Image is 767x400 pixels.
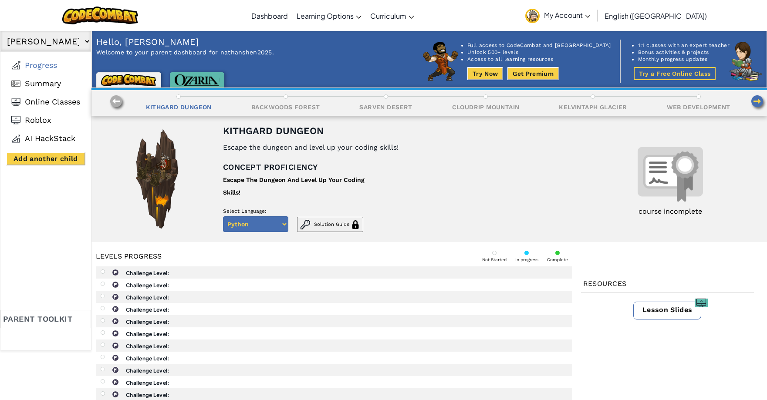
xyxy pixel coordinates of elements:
img: IconChallengeLevel.svg [112,269,119,276]
img: IconChallengeLevel.svg [112,330,119,337]
img: IconChallengeLevel.svg [112,293,119,300]
a: My Account [521,2,595,29]
div: Cloudrip Mountain [452,103,520,111]
img: AI Hackstack [11,134,20,143]
img: IconChallengeLevel.svg [112,391,119,398]
div: Kithgard Dungeon [223,126,324,136]
b: Challenge Level: [126,355,169,362]
li: Unlock 500+ levels [467,49,611,56]
span: Curriculum [370,11,406,20]
div: Kelvintaph Glacier [559,103,627,111]
div: Web Development [667,103,730,111]
img: Online Classes [11,97,20,106]
img: IconChallengeLevel.svg [112,306,119,313]
img: CodeCombat character [423,42,459,81]
span: Learning Options [297,11,354,20]
button: Try Now [467,67,503,80]
img: Summary [11,79,20,88]
li: Access to all learning resources [467,56,611,63]
img: CodeCombat character [730,42,762,81]
span: AI HackStack [25,134,75,143]
li: Bonus activities & projects [638,49,730,56]
a: Parent toolkit [0,310,91,350]
img: Move left [109,94,126,111]
img: Campaign image [130,124,184,233]
span: My Account [544,10,591,20]
img: avatar [525,9,540,23]
img: Progress [11,61,20,70]
div: Not Started [482,257,507,262]
img: Certificate image [638,142,703,207]
a: Roblox Roblox [7,111,84,129]
div: Sarven Desert [359,103,412,111]
a: Learning Options [292,4,366,27]
b: Challenge Level: [126,343,169,350]
button: Get Premium [507,67,559,80]
button: Try a Free Online Class [634,67,716,80]
div: course incomplete [639,207,702,216]
span: Roblox [25,115,51,125]
div: Resources [581,275,754,293]
a: English ([GEOGRAPHIC_DATA]) [600,4,711,27]
img: CodeCombat logo [101,74,156,86]
img: Solution Guide Icon [301,220,310,229]
div: Escape The Dungeon And Level Up Your Coding Skills! [223,174,383,199]
a: Progress Progress [7,56,84,74]
img: Roblox [11,116,20,124]
a: Curriculum [366,4,419,27]
p: Select Language: [223,208,363,214]
li: Full access to CodeCombat and [GEOGRAPHIC_DATA] [467,42,611,49]
b: Challenge Level: [126,282,169,289]
b: Challenge Level: [126,331,169,337]
div: Backwoods Forest [251,103,320,111]
img: IconChallengeLevel.svg [112,281,119,288]
img: IconChallengeLevel.svg [112,354,119,361]
p: Concept proficiency [223,161,565,174]
span: English ([GEOGRAPHIC_DATA]) [605,11,707,20]
button: Solution Guide [297,217,363,232]
img: IconChallengeLevel.svg [112,366,119,373]
b: Challenge Level: [126,306,169,313]
a: Online Classes Online Classes [7,93,84,111]
img: IconChallengeLevel.svg [112,318,119,325]
div: Complete [547,257,568,262]
p: Welcome to your parent dashboard for nathanshen2025. [96,48,274,56]
span: Progress [25,61,57,70]
span: Lesson Slides [642,306,692,314]
img: CodeCombat logo [62,7,139,24]
b: Challenge Level: [126,367,169,374]
img: Slides icon [695,299,708,307]
button: Add another child [6,152,85,165]
img: Move right [750,94,767,111]
div: In progress [515,257,538,262]
li: Monthly progress updates [638,56,730,63]
div: Escape the dungeon and level up your coding skills! [223,143,399,152]
a: AI Hackstack AI HackStack [7,129,84,148]
a: Summary Summary [7,74,84,93]
b: Challenge Level: [126,270,169,276]
b: Challenge Level: [126,380,169,386]
a: Dashboard [247,4,292,27]
b: Challenge Level: [126,294,169,301]
img: IconChallengeLevel.svg [112,379,119,386]
span: Solution Guide [314,222,349,227]
img: IconChallengeLevel.svg [112,342,119,349]
div: Kithgard Dungeon [146,103,212,111]
div: Levels progress [96,252,162,261]
span: Summary [25,79,61,88]
b: Challenge Level: [126,392,169,398]
img: Ozaria logo [175,74,220,86]
b: Challenge Level: [126,319,169,325]
img: Solution Guide Icon [351,220,360,229]
li: 1:1 classes with an expert teacher [638,42,730,49]
span: Online Classes [25,97,80,107]
p: Hello, [PERSON_NAME] [96,35,274,48]
div: Parent toolkit [0,310,91,328]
